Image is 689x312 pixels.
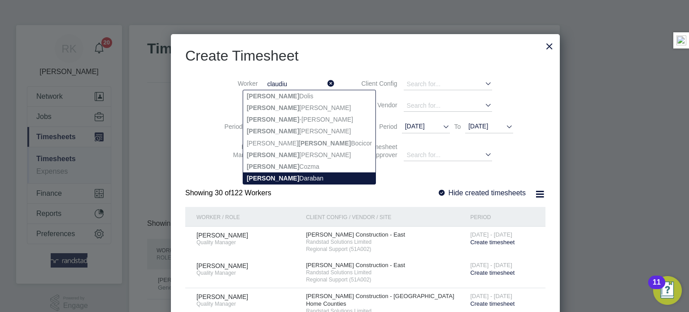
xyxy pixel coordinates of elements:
[306,239,466,246] span: Randstad Solutions Limited
[196,262,248,269] span: [PERSON_NAME]
[243,125,375,137] li: [PERSON_NAME]
[215,189,271,197] span: 122 Workers
[185,47,545,66] h2: Create Timesheet
[470,231,512,238] span: [DATE] - [DATE]
[196,232,248,239] span: [PERSON_NAME]
[357,143,397,159] label: Timesheet Approver
[243,114,375,125] li: -[PERSON_NAME]
[306,269,466,277] span: Randstad Solutions Limited
[243,102,375,114] li: [PERSON_NAME]
[306,277,466,284] span: Regional Support (51A002)
[196,239,299,246] span: Quality Manager
[452,121,464,132] span: To
[468,123,488,130] span: [DATE]
[468,207,536,228] div: Period
[306,246,466,253] span: Regional Support (51A002)
[247,92,299,100] b: [PERSON_NAME]
[196,293,248,300] span: [PERSON_NAME]
[218,123,258,131] label: Period Type
[437,189,526,197] label: Hide created timesheets
[653,282,661,294] div: 11
[264,79,335,90] input: Search for...
[470,262,512,268] span: [DATE] - [DATE]
[218,143,258,159] label: Hiring Manager
[470,300,515,307] span: Create timesheet
[194,207,304,228] div: Worker / Role
[247,163,299,170] b: [PERSON_NAME]
[243,161,375,172] li: Cozma
[243,137,375,149] li: [PERSON_NAME] Bocicor
[247,104,299,111] b: [PERSON_NAME]
[357,123,397,131] label: Period
[306,231,405,238] span: [PERSON_NAME] Construction - East
[298,140,351,147] b: [PERSON_NAME]
[404,149,492,161] input: Search for...
[357,101,397,109] label: Vendor
[405,123,425,130] span: [DATE]
[243,172,375,184] li: Daraban
[247,127,299,135] b: [PERSON_NAME]
[404,79,492,90] input: Search for...
[470,239,515,246] span: Create timesheet
[306,293,454,307] span: [PERSON_NAME] Construction - [GEOGRAPHIC_DATA] Home Counties
[357,79,397,88] label: Client Config
[215,189,231,197] span: 30 of
[247,116,299,123] b: [PERSON_NAME]
[218,79,258,88] label: Worker
[470,269,515,276] span: Create timesheet
[304,207,468,228] div: Client Config / Vendor / Site
[404,100,492,112] input: Search for...
[218,101,258,109] label: Site
[247,175,299,182] b: [PERSON_NAME]
[185,189,273,198] div: Showing
[247,151,299,158] b: [PERSON_NAME]
[196,301,299,308] span: Quality Manager
[243,149,375,161] li: [PERSON_NAME]
[243,90,375,102] li: Dolis
[306,262,405,268] span: [PERSON_NAME] Construction - East
[470,293,512,299] span: [DATE] - [DATE]
[653,276,682,305] button: Open Resource Center, 11 new notifications
[196,270,299,277] span: Quality Manager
